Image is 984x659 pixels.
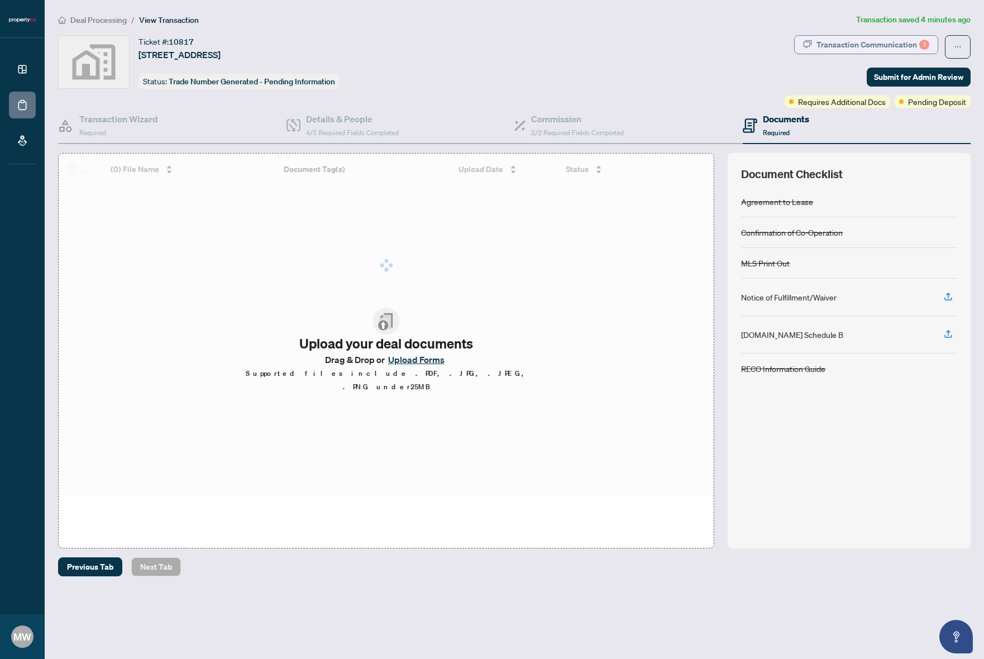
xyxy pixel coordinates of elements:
[531,112,624,126] h4: Commission
[131,557,181,576] button: Next Tab
[245,367,528,394] p: Supported files include .PDF, .JPG, .JPEG, .PNG under 25 MB
[741,291,837,303] div: Notice of Fulfillment/Waiver
[139,15,199,25] span: View Transaction
[856,13,971,26] article: Transaction saved 4 minutes ago
[138,35,194,48] div: Ticket #:
[306,128,399,137] span: 4/5 Required Fields Completed
[954,43,962,51] span: ellipsis
[741,257,790,269] div: MLS Print Out
[138,74,340,89] div: Status:
[306,112,399,126] h4: Details & People
[741,166,843,182] span: Document Checklist
[131,13,135,26] li: /
[13,629,31,644] span: MW
[741,328,843,341] div: [DOMAIN_NAME] Schedule B
[763,128,790,137] span: Required
[867,68,971,87] button: Submit for Admin Review
[67,558,113,576] span: Previous Tab
[169,37,194,47] span: 10817
[763,112,809,126] h4: Documents
[919,40,929,50] div: 1
[58,557,122,576] button: Previous Tab
[9,17,36,23] img: logo
[531,128,624,137] span: 2/2 Required Fields Completed
[741,195,813,208] div: Agreement to Lease
[939,620,973,653] button: Open asap
[138,48,221,61] span: [STREET_ADDRESS]
[798,95,886,108] span: Requires Additional Docs
[169,77,335,87] span: Trade Number Generated - Pending Information
[59,36,129,88] img: svg%3e
[874,68,963,86] span: Submit for Admin Review
[816,36,929,54] div: Transaction Communication
[79,112,158,126] h4: Transaction Wizard
[741,362,825,375] div: RECO Information Guide
[79,128,106,137] span: Required
[741,226,843,238] div: Confirmation of Co-Operation
[908,95,966,108] span: Pending Deposit
[794,35,938,54] button: Transaction Communication1
[58,16,66,24] span: home
[70,15,127,25] span: Deal Processing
